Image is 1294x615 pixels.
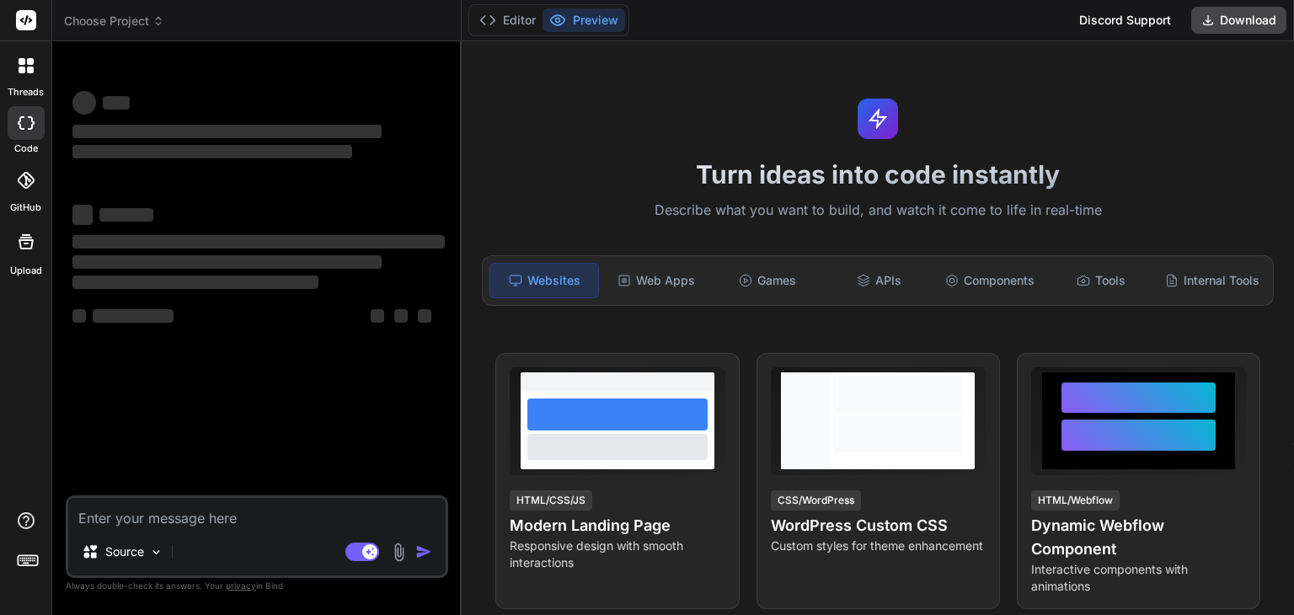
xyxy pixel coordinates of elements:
span: ‌ [99,208,153,222]
div: Websites [489,263,599,298]
img: Pick Models [149,545,163,559]
span: ‌ [394,309,408,323]
img: icon [415,543,432,560]
h4: Modern Landing Page [510,514,725,537]
div: Tools [1047,263,1155,298]
span: ‌ [72,235,445,249]
label: GitHub [10,201,41,215]
span: ‌ [103,96,130,110]
label: threads [8,85,44,99]
span: ‌ [72,205,93,225]
div: APIs [825,263,933,298]
div: Internal Tools [1158,263,1266,298]
div: CSS/WordPress [771,490,861,511]
h4: WordPress Custom CSS [771,514,986,537]
p: Describe what you want to build, and watch it come to life in real-time [472,200,1284,222]
button: Preview [543,8,625,32]
div: Games [714,263,821,298]
span: ‌ [72,91,96,115]
p: Source [105,543,144,560]
span: ‌ [72,145,352,158]
p: Always double-check its answers. Your in Bind [66,578,448,594]
span: ‌ [418,309,431,323]
h1: Turn ideas into code instantly [472,159,1284,190]
p: Custom styles for theme enhancement [771,537,986,554]
p: Responsive design with smooth interactions [510,537,725,571]
span: ‌ [72,125,382,138]
div: Discord Support [1069,7,1181,34]
div: Web Apps [602,263,710,298]
span: ‌ [93,309,174,323]
label: code [14,142,38,156]
span: privacy [226,580,256,591]
h4: Dynamic Webflow Component [1031,514,1246,561]
button: Editor [473,8,543,32]
div: HTML/CSS/JS [510,490,592,511]
span: ‌ [72,255,382,269]
div: HTML/Webflow [1031,490,1120,511]
label: Upload [10,264,42,278]
span: ‌ [72,309,86,323]
div: Components [936,263,1044,298]
span: Choose Project [64,13,164,29]
p: Interactive components with animations [1031,561,1246,595]
img: attachment [389,543,409,562]
button: Download [1191,7,1286,34]
span: ‌ [371,309,384,323]
span: ‌ [72,275,318,289]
